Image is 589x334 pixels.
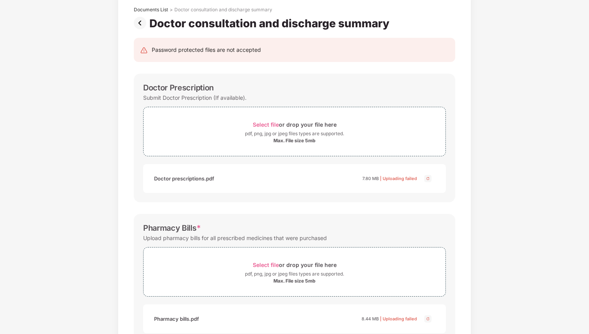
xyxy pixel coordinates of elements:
img: svg+xml;base64,PHN2ZyBpZD0iQ3Jvc3MtMjR4MjQiIHhtbG5zPSJodHRwOi8vd3d3LnczLm9yZy8yMDAwL3N2ZyIgd2lkdG... [423,314,433,323]
div: Max. File size 5mb [273,278,316,284]
div: Doctor prescriptions.pdf [154,172,214,185]
span: | Uploading failed [380,176,417,181]
div: or drop your file here [253,260,337,270]
div: Submit Doctor Prescription (If available). [143,92,247,103]
div: Doctor consultation and discharge summary [149,17,392,30]
span: Select file [253,121,279,128]
div: Max. File size 5mb [273,138,316,144]
div: pdf, png, jpg or jpeg files types are supported. [245,130,344,138]
div: Doctor consultation and discharge summary [174,7,272,13]
div: Pharmacy Bills [143,223,200,233]
div: Upload pharmacy bills for all prescribed medicines that were purchased [143,233,327,243]
span: 8.44 MB [362,316,379,322]
span: Select fileor drop your file herepdf, png, jpg or jpeg files types are supported.Max. File size 5mb [144,113,445,150]
div: > [170,7,173,13]
div: Password protected files are not accepted [152,46,261,54]
img: svg+xml;base64,PHN2ZyBpZD0iQ3Jvc3MtMjR4MjQiIHhtbG5zPSJodHRwOi8vd3d3LnczLm9yZy8yMDAwL3N2ZyIgd2lkdG... [423,174,433,183]
img: svg+xml;base64,PHN2ZyBpZD0iUHJldi0zMngzMiIgeG1sbnM9Imh0dHA6Ly93d3cudzMub3JnLzIwMDAvc3ZnIiB3aWR0aD... [134,17,149,29]
span: Select file [253,262,279,268]
div: Pharmacy bills.pdf [154,312,199,325]
div: Doctor Prescription [143,83,214,92]
span: 7.80 MB [362,176,379,181]
span: Select fileor drop your file herepdf, png, jpg or jpeg files types are supported.Max. File size 5mb [144,253,445,290]
div: or drop your file here [253,119,337,130]
div: pdf, png, jpg or jpeg files types are supported. [245,270,344,278]
span: | Uploading failed [380,316,417,322]
img: svg+xml;base64,PHN2ZyB4bWxucz0iaHR0cDovL3d3dy53My5vcmcvMjAwMC9zdmciIHdpZHRoPSIyNCIgaGVpZ2h0PSIyNC... [140,46,148,54]
div: Documents List [134,7,168,13]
